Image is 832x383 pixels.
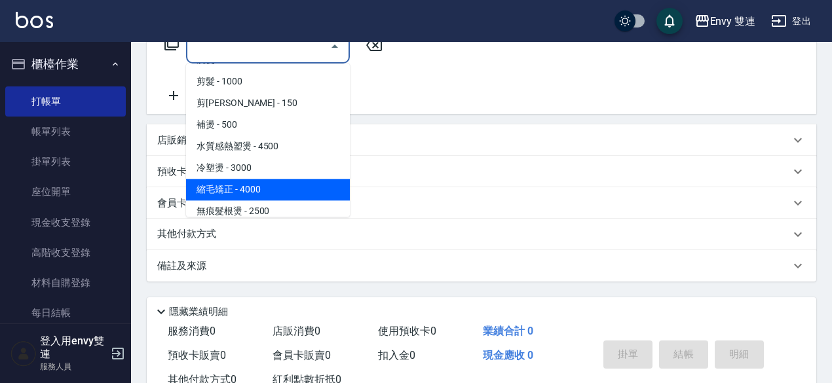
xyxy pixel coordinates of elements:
span: 無痕髮根燙 - 2500 [186,200,350,222]
span: 冷塑燙 - 3000 [186,157,350,179]
button: Envy 雙連 [689,8,761,35]
span: 預收卡販賣 0 [168,349,226,361]
img: Logo [16,12,53,28]
a: 打帳單 [5,86,126,117]
p: 會員卡銷售 [157,196,206,210]
p: 店販銷售 [157,134,197,147]
button: save [656,8,683,34]
h5: 登入用envy雙連 [40,335,107,361]
a: 高階收支登錄 [5,238,126,268]
span: 扣入金 0 [378,349,415,361]
span: 服務消費 0 [168,325,216,337]
div: Envy 雙連 [710,13,756,29]
a: 材料自購登錄 [5,268,126,298]
span: 使用預收卡 0 [378,325,436,337]
button: 登出 [766,9,816,33]
div: 會員卡銷售 [147,187,816,219]
a: 帳單列表 [5,117,126,147]
span: 縮毛矯正 - 4000 [186,179,350,200]
span: 水質感熱塑燙 - 4500 [186,136,350,157]
p: 服務人員 [40,361,107,373]
button: Close [324,36,345,57]
p: 隱藏業績明細 [169,305,228,319]
p: 其他付款方式 [157,227,223,242]
div: 備註及來源 [147,250,816,282]
a: 每日結帳 [5,298,126,328]
span: 現金應收 0 [483,349,533,361]
span: 補燙 - 500 [186,114,350,136]
span: 業績合計 0 [483,325,533,337]
p: 預收卡販賣 [157,165,206,179]
p: 備註及來源 [157,259,206,273]
div: 預收卡販賣 [147,156,816,187]
span: 店販消費 0 [273,325,320,337]
span: 剪[PERSON_NAME] - 150 [186,92,350,114]
span: 會員卡販賣 0 [273,349,331,361]
img: Person [10,340,37,367]
a: 掛單列表 [5,147,126,177]
div: 店販銷售 [147,124,816,156]
div: 其他付款方式 [147,219,816,250]
button: 櫃檯作業 [5,47,126,81]
a: 現金收支登錄 [5,208,126,238]
a: 座位開單 [5,177,126,207]
span: 剪髮 - 1000 [186,71,350,92]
